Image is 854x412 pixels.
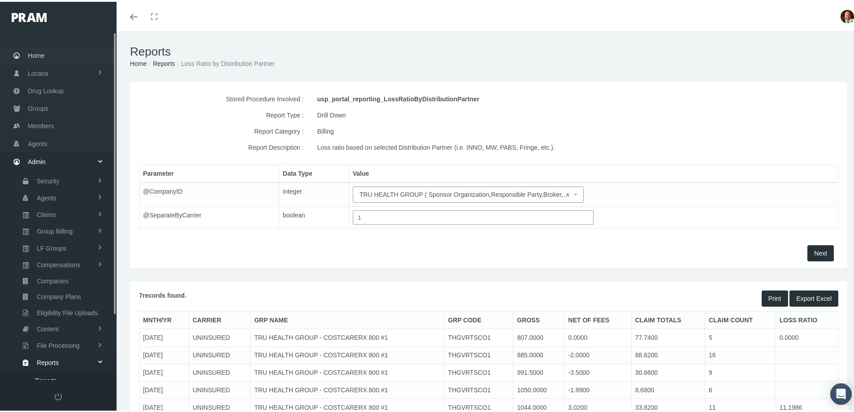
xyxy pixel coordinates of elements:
[28,63,49,80] span: Locator
[139,310,189,327] th: MNTH/YR
[444,362,513,380] td: THGVRTSCO1
[189,327,250,345] td: UNINSURED
[251,310,444,327] th: GRP NAME
[705,362,776,380] td: 9
[631,310,705,327] th: CLAIM TOTALS
[317,121,720,138] div: Billing
[564,327,631,345] td: 0.0000
[153,58,175,65] a: Reports
[631,362,705,380] td: 30.6600
[513,362,564,380] td: 991.5000
[37,189,56,204] span: Agents
[35,371,57,386] span: Reports
[705,380,776,397] td: 6
[705,345,776,362] td: 16
[564,310,631,327] th: NET OF FEES
[317,105,720,121] div: Drill Down
[37,205,56,221] span: Claims
[139,327,189,345] td: [DATE]
[317,89,720,105] div: usp_portal_reporting_LossRatioByDistributionPartner
[513,345,564,362] td: 885.0000
[807,243,834,260] button: Next
[139,290,143,297] span: 7
[796,293,832,300] span: Export Excel
[317,138,720,154] div: Loss ratio based on selected Distribution Partner (i.e. INNO, MW, PABS, Fringe, etc.).
[139,181,279,205] td: @CompanyID
[251,345,444,362] td: TRU HEALTH GROUP - COSTCARERX 800 #1
[132,138,311,154] label: Report Description :
[251,362,444,380] td: TRU HEALTH GROUP - COSTCARERX 800 #1
[841,8,854,22] img: S_Profile_Picture_693.jpg
[279,181,349,205] td: integer
[139,205,279,227] td: @SeparateByCarrier
[444,345,513,362] td: THGVRTSCO1
[776,310,838,327] th: LOSS RATIO
[444,327,513,345] td: THGVRTSCO1
[130,58,147,65] a: Home
[37,287,81,303] span: Company Plans
[444,380,513,397] td: THGVRTSCO1
[37,353,59,369] span: Reports
[776,327,838,345] td: 0.0000
[37,320,59,335] span: Content
[564,362,631,380] td: -3.5000
[28,152,46,169] span: Admin
[139,380,189,397] td: [DATE]
[132,89,311,105] label: Stored Procedure Involved :
[444,310,513,327] th: GRP CODE
[130,43,847,57] h1: Reports
[353,185,584,201] span: TRU HEALTH GROUP ( Sponsor Organization,Responsible Party,Broker,Distribution Partner,Third Party...
[353,208,594,223] input: Please enter integer value. eg. "1 or 0"
[566,188,572,198] span: ×
[132,105,311,121] label: Report Type :
[189,310,250,327] th: CARRIER
[37,239,66,254] span: LF Groups
[139,362,189,380] td: [DATE]
[513,380,564,397] td: 1050.0000
[132,121,311,138] label: Report Category :
[631,327,705,345] td: 77.7400
[37,172,60,187] span: Security
[705,310,776,327] th: CLAIM COUNT
[37,336,80,351] span: File Processing
[37,256,80,271] span: Compensations
[631,380,705,397] td: 8.6800
[12,11,47,20] img: PRAM_20_x_78.png
[513,310,564,327] th: GROSS
[189,362,250,380] td: UNINSURED
[762,289,788,305] button: Print
[37,304,98,319] span: Eligibility File Uploads
[37,222,73,237] span: Group Billing
[564,345,631,362] td: -2.0000
[513,327,564,345] td: 807.0000
[28,116,54,133] span: Members
[28,45,44,62] span: Home
[279,163,349,181] th: Data Type
[28,134,48,151] span: Agents
[28,81,64,98] span: Drug Lookup
[189,345,250,362] td: UNINSURED
[279,205,349,227] td: boolean
[189,380,250,397] td: UNINSURED
[789,289,838,305] button: Export Excel
[28,98,48,115] span: Groups
[705,327,776,345] td: 5
[251,380,444,397] td: TRU HEALTH GROUP - COSTCARERX 800 #1
[37,272,69,287] span: Companies
[139,163,279,181] th: Parameter
[631,345,705,362] td: 88.6200
[139,345,189,362] td: [DATE]
[175,57,274,67] li: Loss Ratio by Distribution Partner
[349,163,838,181] th: Value
[360,188,572,198] span: TRU HEALTH GROUP ( Sponsor Organization,Responsible Party,Broker,Distribution Partner,Third Party...
[132,289,489,305] div: records found.
[814,248,827,255] span: Next
[251,327,444,345] td: TRU HEALTH GROUP - COSTCARERX 800 #1
[564,380,631,397] td: -1.9900
[830,382,852,403] div: Open Intercom Messenger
